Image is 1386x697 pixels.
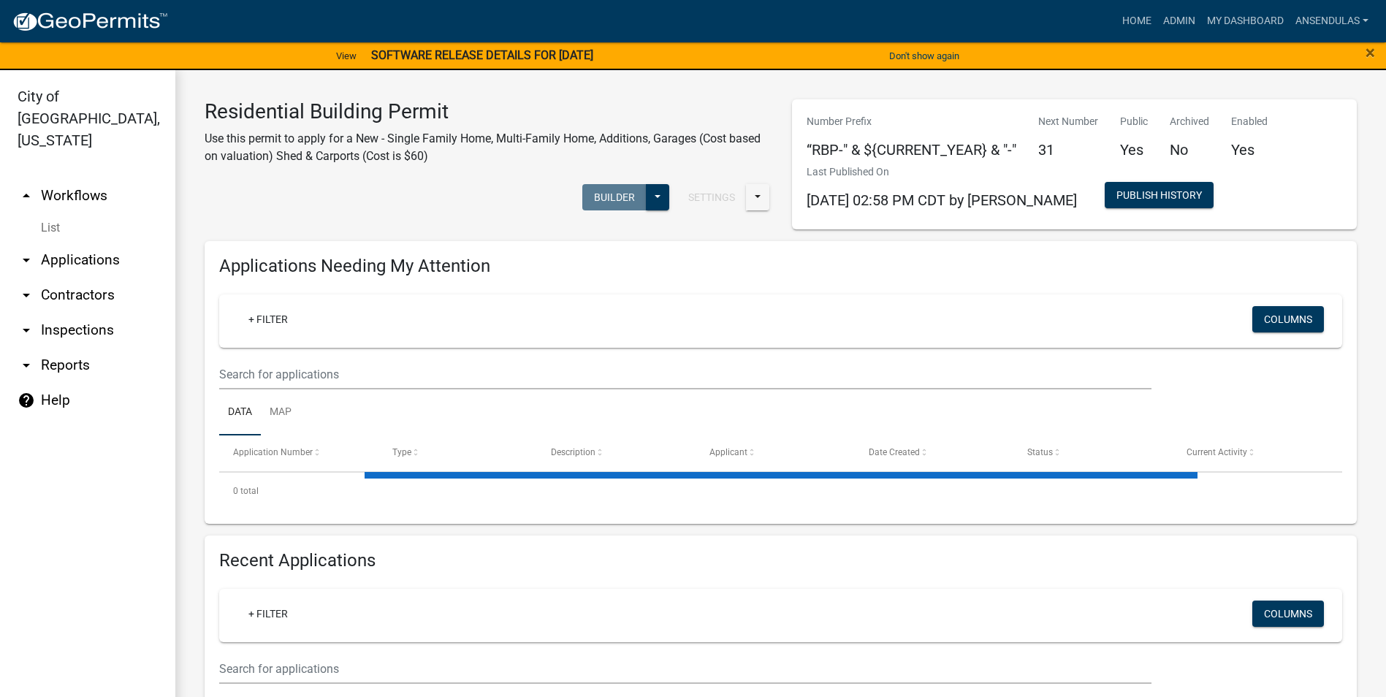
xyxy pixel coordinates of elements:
p: Number Prefix [807,114,1016,129]
button: Columns [1252,601,1324,627]
p: Public [1120,114,1148,129]
h5: 31 [1038,141,1098,159]
h5: “RBP-" & ${CURRENT_YEAR} & "-" [807,141,1016,159]
datatable-header-cell: Applicant [696,435,854,471]
button: Don't show again [883,44,965,68]
a: Home [1116,7,1157,35]
datatable-header-cell: Type [378,435,536,471]
datatable-header-cell: Status [1013,435,1172,471]
input: Search for applications [219,654,1151,684]
datatable-header-cell: Current Activity [1173,435,1331,471]
span: Date Created [869,447,920,457]
a: Admin [1157,7,1201,35]
span: Current Activity [1187,447,1247,457]
p: Last Published On [807,164,1077,180]
h4: Recent Applications [219,550,1342,571]
button: Builder [582,184,647,210]
button: Close [1366,44,1375,61]
a: Map [261,389,300,436]
a: + Filter [237,306,300,332]
input: Search for applications [219,359,1151,389]
a: + Filter [237,601,300,627]
span: Application Number [233,447,313,457]
span: Type [392,447,411,457]
h5: Yes [1120,141,1148,159]
wm-modal-confirm: Workflow Publish History [1105,190,1214,202]
h3: Residential Building Permit [205,99,770,124]
p: Use this permit to apply for a New - Single Family Home, Multi-Family Home, Additions, Garages (C... [205,130,770,165]
span: Status [1027,447,1053,457]
i: arrow_drop_up [18,187,35,205]
datatable-header-cell: Date Created [855,435,1013,471]
div: 0 total [219,473,1342,509]
a: My Dashboard [1201,7,1290,35]
a: View [330,44,362,68]
p: Enabled [1231,114,1268,129]
span: × [1366,42,1375,63]
i: arrow_drop_down [18,286,35,304]
i: arrow_drop_down [18,251,35,269]
p: Next Number [1038,114,1098,129]
datatable-header-cell: Description [537,435,696,471]
span: Applicant [709,447,747,457]
span: Description [551,447,595,457]
button: Settings [677,184,747,210]
p: Archived [1170,114,1209,129]
datatable-header-cell: Application Number [219,435,378,471]
a: Data [219,389,261,436]
button: Publish History [1105,182,1214,208]
button: Columns [1252,306,1324,332]
strong: SOFTWARE RELEASE DETAILS FOR [DATE] [371,48,593,62]
i: arrow_drop_down [18,357,35,374]
span: [DATE] 02:58 PM CDT by [PERSON_NAME] [807,191,1077,209]
h4: Applications Needing My Attention [219,256,1342,277]
i: help [18,392,35,409]
h5: No [1170,141,1209,159]
i: arrow_drop_down [18,321,35,339]
a: ansendulas [1290,7,1374,35]
h5: Yes [1231,141,1268,159]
